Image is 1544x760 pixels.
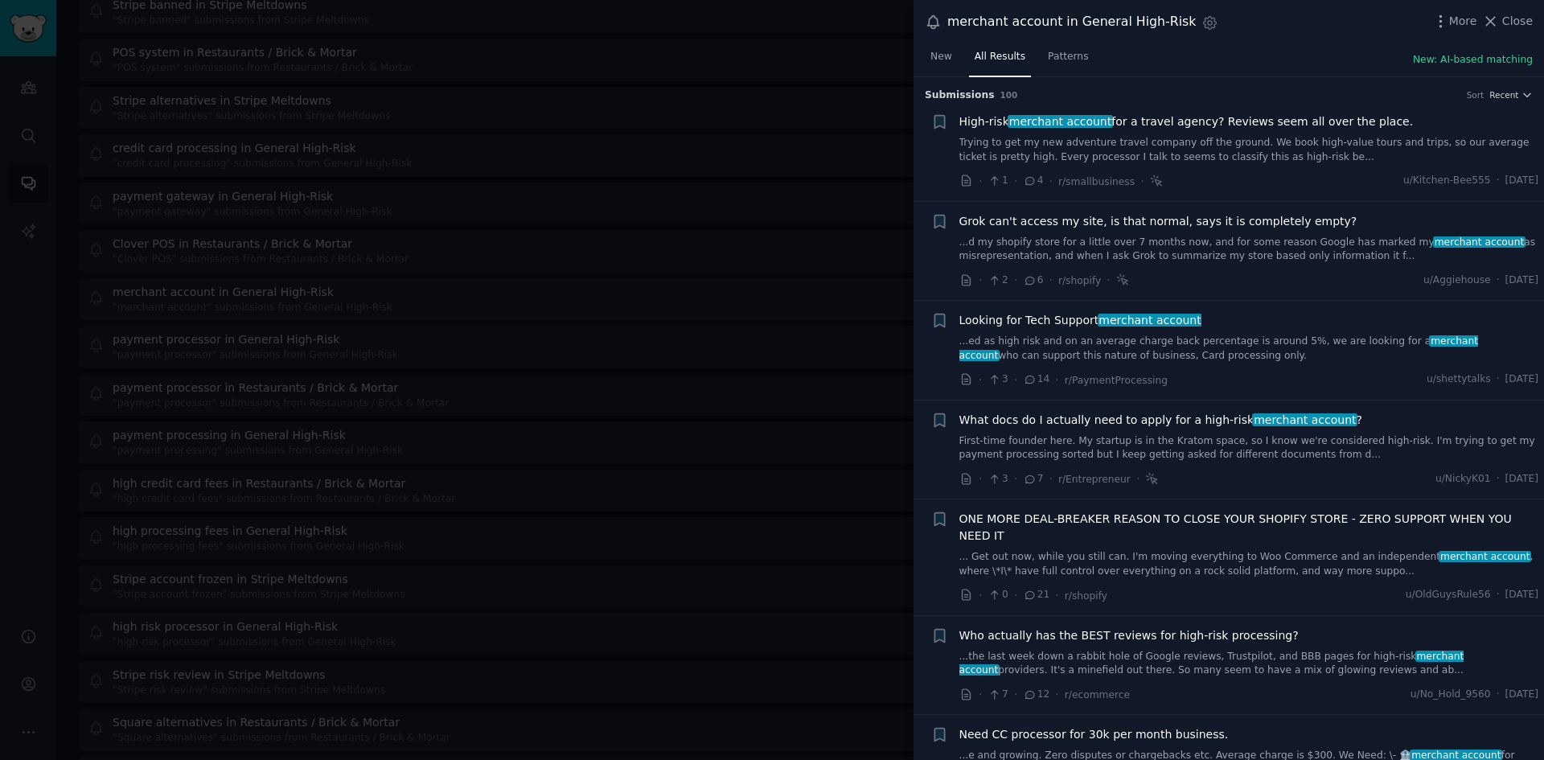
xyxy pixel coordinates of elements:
span: · [1014,173,1017,190]
span: 21 [1023,588,1049,602]
span: · [1014,587,1017,604]
button: Close [1482,13,1533,30]
span: 100 [1000,90,1018,100]
a: All Results [969,44,1031,77]
span: · [1049,173,1053,190]
span: [DATE] [1505,688,1538,702]
span: · [979,173,982,190]
span: 3 [988,472,1008,487]
span: · [979,272,982,289]
a: Patterns [1042,44,1094,77]
span: Submission s [925,88,995,103]
span: r/Entrepreneur [1058,474,1131,485]
span: merchant account [1433,236,1526,248]
span: u/Kitchen-Bee555 [1403,174,1491,188]
a: High-riskmerchant accountfor a travel agency? Reviews seem all over the place. [959,113,1414,130]
span: · [1014,686,1017,703]
span: [DATE] [1505,273,1538,288]
span: 4 [1023,174,1043,188]
a: ... Get out now, while you still can. I'm moving everything to Woo Commerce and an independentmer... [959,550,1539,578]
span: r/smallbusiness [1058,176,1135,187]
a: Looking for Tech Supportmerchant account [959,312,1201,329]
span: 7 [1023,472,1043,487]
button: New: AI-based matching [1413,53,1533,68]
span: u/NickyK01 [1435,472,1491,487]
div: Sort [1467,89,1484,101]
span: All Results [975,50,1025,64]
span: · [979,372,982,388]
span: [DATE] [1505,174,1538,188]
span: · [979,686,982,703]
a: ...ed as high risk and on an average charge back percentage is around 5%, we are looking for amer... [959,335,1539,363]
a: ONE MORE DEAL-BREAKER REASON TO CLOSE YOUR SHOPIFY STORE - ZERO SUPPORT WHEN YOU NEED IT [959,511,1539,544]
span: [DATE] [1505,372,1538,387]
span: r/ecommerce [1065,689,1130,700]
span: r/shopify [1058,275,1101,286]
span: · [1497,588,1500,602]
span: · [1497,273,1500,288]
span: · [1055,372,1058,388]
span: · [1055,686,1058,703]
button: Recent [1489,89,1533,101]
span: · [1014,470,1017,487]
span: · [1497,174,1500,188]
span: [DATE] [1505,472,1538,487]
span: · [1049,272,1053,289]
span: r/PaymentProcessing [1065,375,1168,386]
a: Grok can't access my site, is that normal, says it is completely empty? [959,213,1357,230]
a: Trying to get my new adventure travel company off the ground. We book high-value tours and trips,... [959,136,1539,164]
span: · [1049,470,1053,487]
button: More [1432,13,1477,30]
span: · [1497,688,1500,702]
span: More [1449,13,1477,30]
span: 0 [988,588,1008,602]
span: u/No_Hold_9560 [1411,688,1491,702]
span: merchant account [1098,314,1203,327]
div: merchant account in General High-Risk [947,12,1196,32]
span: · [1055,587,1058,604]
span: u/OldGuysRule56 [1406,588,1491,602]
span: · [1497,472,1500,487]
span: merchant account [1252,413,1357,426]
span: u/Aggiehouse [1423,273,1491,288]
a: ...d my shopify store for a little over 7 months now, and for some reason Google has marked mymer... [959,236,1539,264]
span: · [1014,372,1017,388]
span: merchant account [1008,115,1113,128]
span: r/shopify [1065,590,1107,602]
span: New [930,50,952,64]
span: · [1140,173,1144,190]
span: 7 [988,688,1008,702]
span: Looking for Tech Support [959,312,1201,329]
span: merchant account [1439,551,1531,562]
span: u/shettytalks [1427,372,1491,387]
a: First-time founder here. My startup is in the Kratom space, so I know we're considered high-risk.... [959,434,1539,462]
a: New [925,44,958,77]
span: · [979,587,982,604]
span: 3 [988,372,1008,387]
span: · [1107,272,1110,289]
span: merchant account [959,335,1478,361]
span: · [1136,470,1140,487]
span: 2 [988,273,1008,288]
a: Need CC processor for 30k per month business. [959,726,1229,743]
span: What docs do I actually need to apply for a high-risk ? [959,412,1363,429]
span: 1 [988,174,1008,188]
a: Who actually has the BEST reviews for high-risk processing? [959,627,1299,644]
span: High-risk for a travel agency? Reviews seem all over the place. [959,113,1414,130]
span: 6 [1023,273,1043,288]
span: [DATE] [1505,588,1538,602]
span: · [1497,372,1500,387]
span: · [979,470,982,487]
a: What docs do I actually need to apply for a high-riskmerchant account? [959,412,1363,429]
span: Close [1502,13,1533,30]
span: Recent [1489,89,1518,101]
span: · [1014,272,1017,289]
span: 12 [1023,688,1049,702]
span: 14 [1023,372,1049,387]
a: ...the last week down a rabbit hole of Google reviews, Trustpilot, and BBB pages for high-riskmer... [959,650,1539,678]
span: Patterns [1048,50,1088,64]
